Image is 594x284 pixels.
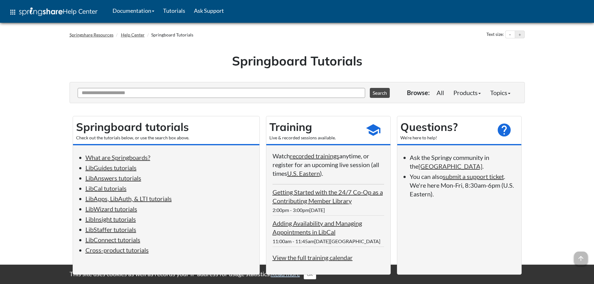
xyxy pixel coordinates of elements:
a: U.S. Eastern [287,170,320,177]
a: Products [449,86,485,99]
div: Live & recorded sessions available. [269,135,359,141]
a: Ask Support [190,3,228,18]
span: help [496,122,512,138]
a: Documentation [108,3,159,18]
a: LibWizard tutorials [85,205,137,213]
a: LibConnect tutorials [85,236,140,243]
a: All [432,86,449,99]
h2: Questions? [400,119,490,135]
h1: Springboard Tutorials [74,52,520,70]
div: We're here to help! [400,135,490,141]
span: 11:00am - 11:45am[DATE][GEOGRAPHIC_DATA] [273,238,380,244]
a: Springshare Resources [70,32,113,37]
p: Watch anytime, or register for an upcoming live session (all times ). [273,152,384,178]
a: Help Center [121,32,145,37]
a: Cross-product tutorials [85,246,149,254]
a: Topics [485,86,515,99]
li: You can also . We're here Mon-Fri, 8:30am-6pm (U.S. Eastern). [410,172,515,198]
span: 2:00pm - 3:00pm[DATE] [273,207,325,213]
a: LibStaffer tutorials [85,226,136,233]
a: submit a support ticket [443,173,504,180]
a: View the full training calendar [273,254,353,261]
div: This site uses cookies as well as records your IP address for usage statistics. [63,269,531,279]
a: Tutorials [159,3,190,18]
a: arrow_upward [574,252,588,260]
li: Springboard Tutorials [146,32,193,38]
a: LibAnswers tutorials [85,174,141,182]
span: school [365,122,381,138]
a: Getting Started with the 24/7 Co-Op as a Contributing Member Library [273,188,383,205]
span: Help Center [63,7,98,15]
button: Search [370,88,390,98]
div: Text size: [485,31,505,39]
span: arrow_upward [574,252,588,265]
a: What are Springboards? [85,154,150,161]
a: recorded trainings [290,152,339,160]
a: LibApps, LibAuth, & LTI tutorials [85,195,172,202]
img: Springshare [19,7,63,16]
a: apps Help Center [5,3,102,22]
a: LibCal tutorials [85,185,127,192]
li: Ask the Springy community in the . [410,153,515,171]
button: Increase text size [515,31,524,38]
h2: Springboard tutorials [76,119,256,135]
h2: Training [269,119,359,135]
div: Check out the tutorials below, or use the search box above. [76,135,256,141]
a: LibInsight tutorials [85,215,136,223]
a: LibGuides tutorials [85,164,137,171]
a: Adding Availability and Managing Appointments in LibCal [273,219,362,236]
p: Browse: [407,88,430,97]
a: [GEOGRAPHIC_DATA] [418,162,482,170]
button: Decrease text size [505,31,515,38]
span: apps [9,8,17,16]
